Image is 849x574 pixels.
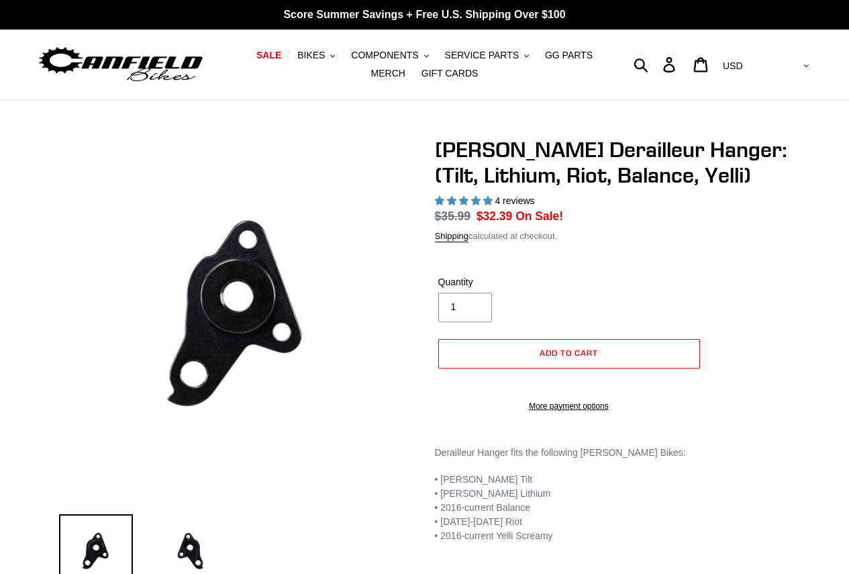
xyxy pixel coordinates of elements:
[540,348,598,358] span: Add to cart
[256,50,281,61] span: SALE
[344,46,435,64] button: COMPONENTS
[438,400,700,412] a: More payment options
[250,46,288,64] a: SALE
[364,64,412,83] a: MERCH
[37,44,205,86] img: Canfield Bikes
[495,195,534,206] span: 4 reviews
[438,275,566,289] label: Quantity
[515,207,563,225] span: On Sale!
[477,209,513,223] span: $32.39
[445,50,519,61] span: SERVICE PARTS
[435,446,791,460] p: Derailleur Hanger fits the following [PERSON_NAME] Bikes:
[435,137,791,189] h1: [PERSON_NAME] Derailleur Hanger: (Tilt, Lithium, Riot, Balance, Yelli)
[435,231,469,242] a: Shipping
[435,473,791,543] p: • [PERSON_NAME] Tilt • [PERSON_NAME] Lithium • 2016-current Balance • [DATE]-[DATE] Riot • 2016-c...
[297,50,325,61] span: BIKES
[435,209,471,223] s: $35.99
[438,339,700,369] button: Add to cart
[351,50,418,61] span: COMPONENTS
[435,195,495,206] span: 5.00 stars
[435,230,791,243] div: calculated at checkout.
[438,46,536,64] button: SERVICE PARTS
[538,46,599,64] a: GG PARTS
[291,46,342,64] button: BIKES
[421,68,479,79] span: GIFT CARDS
[545,50,593,61] span: GG PARTS
[371,68,405,79] span: MERCH
[415,64,485,83] a: GIFT CARDS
